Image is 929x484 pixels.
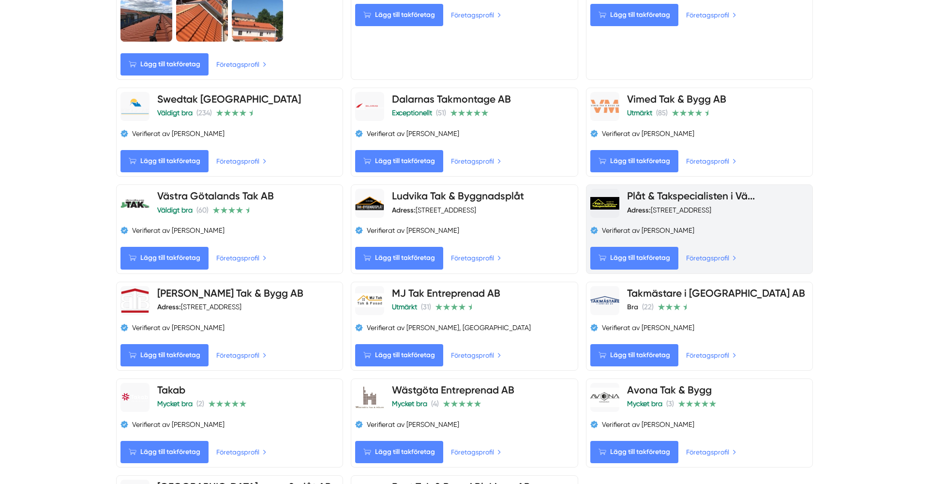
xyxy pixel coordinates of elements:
[642,303,654,311] span: (22)
[627,287,805,299] a: Takmästare i [GEOGRAPHIC_DATA] AB
[367,129,459,138] span: Verifierat av [PERSON_NAME]
[132,129,225,138] span: Verifierat av [PERSON_NAME]
[120,53,209,76] : Lägg till takföretag
[451,10,501,20] a: Företagsprofil
[196,206,209,214] span: (60)
[656,109,668,117] span: (85)
[157,93,301,105] a: Swedtak [GEOGRAPHIC_DATA]
[120,441,209,463] : Lägg till takföretag
[602,323,694,333] span: Verifierat av [PERSON_NAME]
[120,98,150,115] img: Swedtak Skåne logotyp
[627,384,712,396] a: Avona Tak & Bygg
[686,10,736,20] a: Företagsprofil
[451,350,501,361] a: Företagsprofil
[666,400,674,408] span: (3)
[451,253,501,263] a: Företagsprofil
[590,247,678,269] : Lägg till takföretag
[431,400,439,408] span: (4)
[421,303,431,311] span: (31)
[355,4,443,26] : Lägg till takföretag
[451,447,501,457] a: Företagsprofil
[590,4,678,26] : Lägg till takföretag
[157,109,193,117] span: Väldigt bra
[355,383,384,412] img: Wästgöta Entreprenad AB logotyp
[590,197,619,210] img: Plåt & Takspecialisten i Värmland AB logotyp
[602,420,694,429] span: Verifierat av [PERSON_NAME]
[120,344,209,366] : Lägg till takföretag
[590,344,678,366] : Lägg till takföretag
[392,109,432,117] span: Exceptionellt
[367,226,459,235] span: Verifierat av [PERSON_NAME]
[590,388,619,407] img: Avona Tak & Bygg logotyp
[367,323,531,333] span: Verifierat av [PERSON_NAME], [GEOGRAPHIC_DATA]
[120,150,209,172] : Lägg till takföretag
[120,288,150,313] img: Bergströms Tak & Bygg AB logotyp
[157,302,181,311] strong: Adress:
[602,129,694,138] span: Verifierat av [PERSON_NAME]
[686,447,736,457] a: Företagsprofil
[157,302,241,312] div: [STREET_ADDRESS]
[355,103,384,110] img: Dalarnas Takmontage AB logotyp
[686,253,736,263] a: Företagsprofil
[157,287,303,299] a: [PERSON_NAME] Tak & Bygg AB
[392,384,514,396] a: Wästgöta Entreprenad AB
[120,247,209,269] : Lägg till takföretag
[686,350,736,361] a: Företagsprofil
[627,302,638,311] span: Bra
[120,392,150,403] img: Takab logotyp
[590,99,619,113] img: Vimed Tak & Bygg AB logotyp
[196,400,204,408] span: (2)
[451,156,501,166] a: Företagsprofil
[627,400,662,408] span: Mycket bra
[355,247,443,269] : Lägg till takföretag
[355,150,443,172] : Lägg till takföretag
[392,287,500,299] a: MJ Tak Entreprenad AB
[392,303,417,311] span: Utmärkt
[216,156,267,166] a: Företagsprofil
[627,109,652,117] span: Utmärkt
[132,420,225,429] span: Verifierat av [PERSON_NAME]
[590,296,619,304] img: Takmästare i Sverige AB logotyp
[590,441,678,463] : Lägg till takföretag
[216,350,267,361] a: Företagsprofil
[216,253,267,263] a: Företagsprofil
[627,206,651,214] strong: Adress:
[392,205,476,215] div: [STREET_ADDRESS]
[686,156,736,166] a: Företagsprofil
[627,93,726,105] a: Vimed Tak & Bygg AB
[355,196,384,211] img: Ludvika Tak & Byggnadsplåt logotyp
[392,400,427,408] span: Mycket bra
[355,293,384,308] img: MJ Tak Entreprenad AB logotyp
[132,226,225,235] span: Verifierat av [PERSON_NAME]
[367,420,459,429] span: Verifierat av [PERSON_NAME]
[157,400,193,408] span: Mycket bra
[157,384,185,396] a: Takab
[436,109,446,117] span: (51)
[392,190,524,202] a: Ludvika Tak & Byggnadsplåt
[355,344,443,366] : Lägg till takföretag
[120,189,150,218] img: Västra Götalands Tak AB logotyp
[602,226,694,235] span: Verifierat av [PERSON_NAME]
[132,323,225,333] span: Verifierat av [PERSON_NAME]
[157,206,193,214] span: Väldigt bra
[590,150,678,172] : Lägg till takföretag
[157,190,274,202] a: Västra Götalands Tak AB
[355,441,443,463] : Lägg till takföretag
[216,59,267,70] a: Företagsprofil
[627,190,755,202] a: Plåt & Takspecialisten i Vä...
[392,206,416,214] strong: Adress:
[216,447,267,457] a: Företagsprofil
[196,109,212,117] span: (234)
[392,93,511,105] a: Dalarnas Takmontage AB
[627,205,711,215] div: [STREET_ADDRESS]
